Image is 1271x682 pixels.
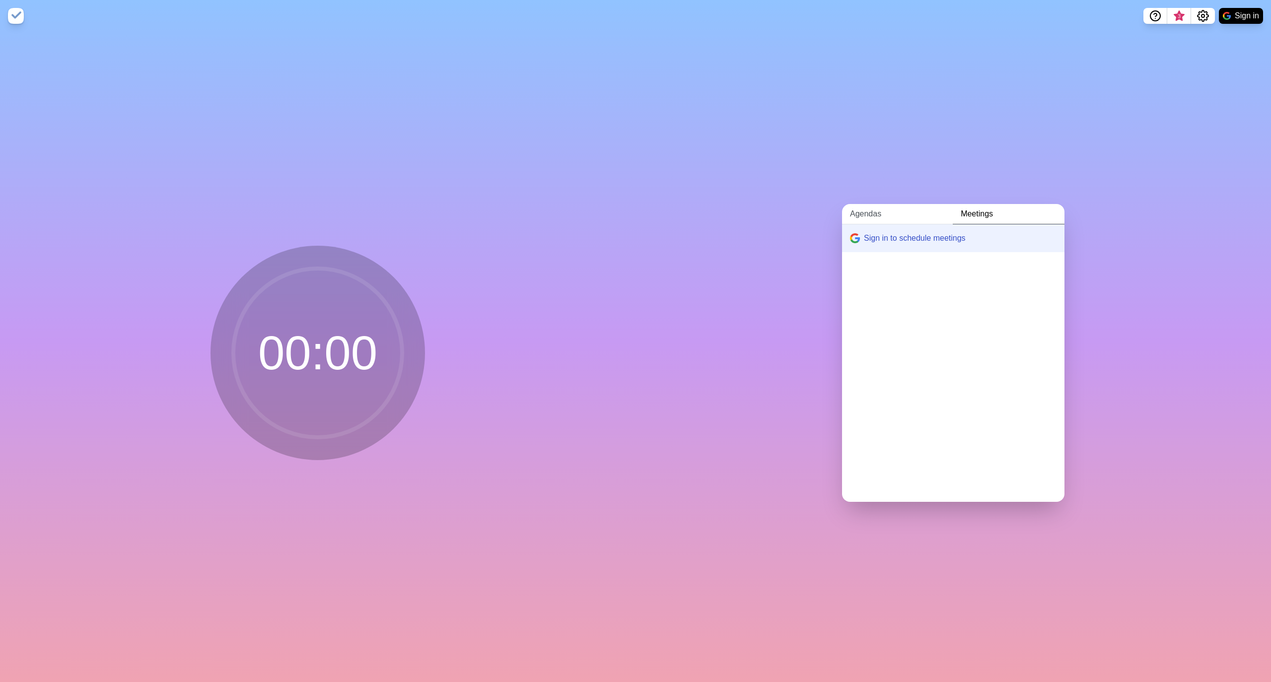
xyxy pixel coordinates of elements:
img: google logo [850,233,860,243]
span: 3 [1175,12,1183,20]
a: Agendas [842,204,953,224]
img: google logo [1223,12,1231,20]
button: What’s new [1167,8,1191,24]
button: Settings [1191,8,1215,24]
button: Help [1143,8,1167,24]
button: Sign in [1219,8,1263,24]
img: timeblocks logo [8,8,24,24]
button: Sign in to schedule meetings [842,224,1064,252]
a: Meetings [953,204,1064,224]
